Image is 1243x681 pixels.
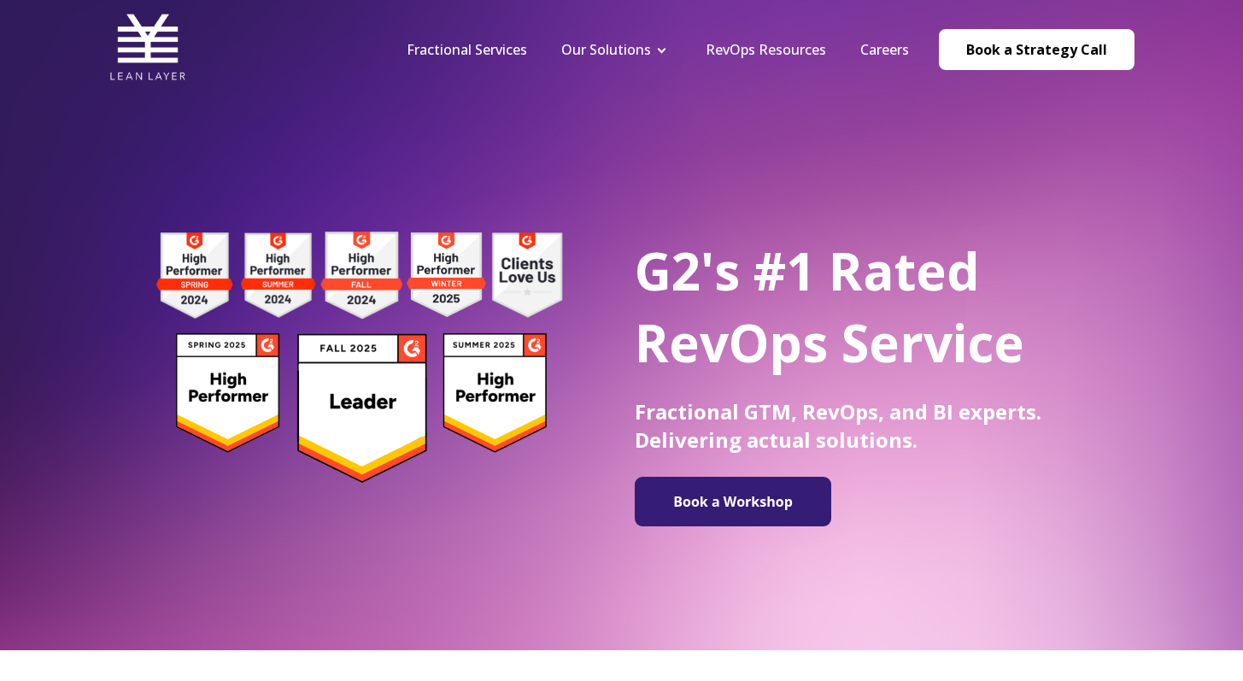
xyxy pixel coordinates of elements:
span: Fractional GTM, RevOps, and BI experts. Delivering actual solutions. [635,397,1041,454]
img: Lean Layer Logo [109,9,186,85]
img: Book a Workshop [643,484,823,520]
a: Careers [860,40,909,59]
span: G2's #1 Rated RevOps Service [635,236,1024,378]
a: Book a Strategy Call [939,29,1135,70]
div: Navigation Menu [390,40,926,59]
a: Fractional Services [407,40,527,59]
img: g2 badges [126,226,592,488]
a: Our Solutions [561,40,651,59]
a: RevOps Resources [706,40,826,59]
